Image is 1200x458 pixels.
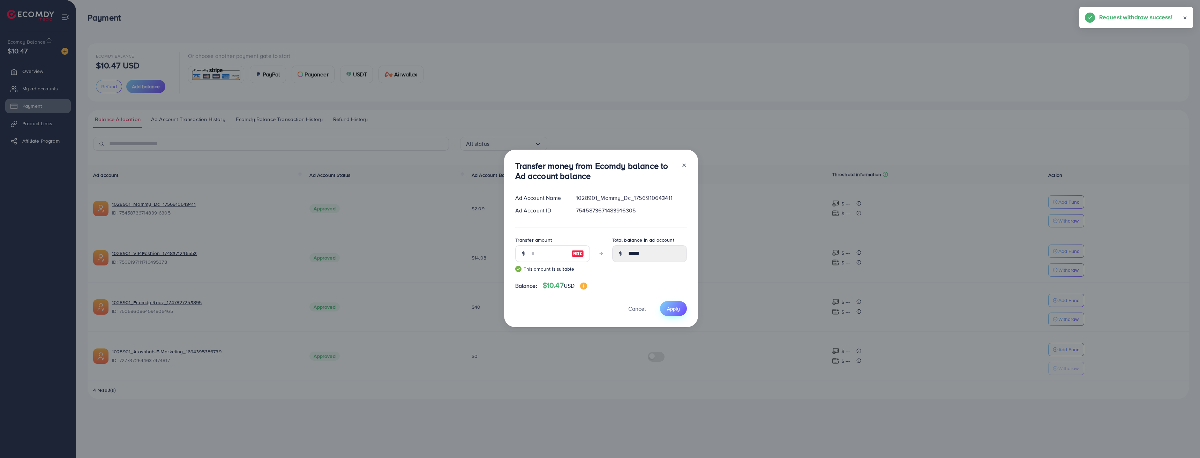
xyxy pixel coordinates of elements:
[1170,427,1195,453] iframe: Chat
[571,249,584,258] img: image
[612,236,674,243] label: Total balance in ad account
[667,305,680,312] span: Apply
[628,305,646,313] span: Cancel
[543,281,587,290] h4: $10.47
[620,301,654,316] button: Cancel
[515,236,552,243] label: Transfer amount
[660,301,687,316] button: Apply
[515,161,676,181] h3: Transfer money from Ecomdy balance to Ad account balance
[570,207,692,215] div: 7545873671483916305
[1099,13,1172,22] h5: Request withdraw success!
[510,207,571,215] div: Ad Account ID
[515,265,590,272] small: This amount is suitable
[515,266,522,272] img: guide
[564,282,575,290] span: USD
[510,194,571,202] div: Ad Account Name
[515,282,537,290] span: Balance:
[570,194,692,202] div: 1028901_Mommy_Dc_1756910643411
[580,283,587,290] img: image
